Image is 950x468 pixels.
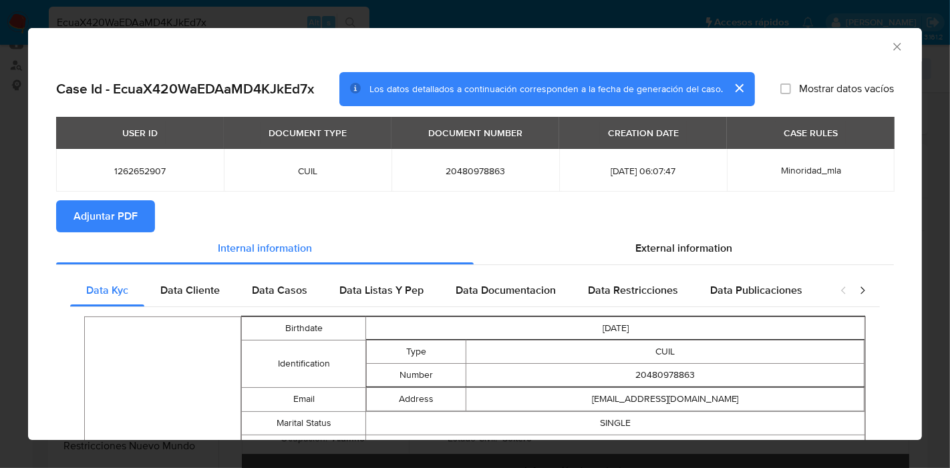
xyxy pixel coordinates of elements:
[241,387,366,411] td: Email
[366,435,865,458] td: AR
[635,240,732,256] span: External information
[600,122,687,144] div: CREATION DATE
[588,282,678,298] span: Data Restricciones
[339,282,424,298] span: Data Listas Y Pep
[799,82,894,95] span: Mostrar datos vacíos
[86,282,128,298] span: Data Kyc
[456,282,556,298] span: Data Documentacion
[780,83,791,94] input: Mostrar datos vacíos
[241,340,366,387] td: Identification
[466,363,864,387] td: 20480978863
[218,240,312,256] span: Internal information
[261,122,355,144] div: DOCUMENT TYPE
[252,282,307,298] span: Data Casos
[408,165,543,177] span: 20480978863
[56,200,155,232] button: Adjuntar PDF
[72,165,208,177] span: 1262652907
[710,282,802,298] span: Data Publicaciones
[366,316,865,340] td: [DATE]
[28,28,922,440] div: closure-recommendation-modal
[369,82,723,95] span: Los datos detallados a continuación corresponden a la fecha de generación del caso.
[240,165,375,177] span: CUIL
[420,122,530,144] div: DOCUMENT NUMBER
[56,232,894,264] div: Detailed info
[781,164,841,177] span: Minoridad_mla
[241,435,366,458] td: Nationality
[723,72,755,104] button: cerrar
[366,411,865,435] td: SINGLE
[114,122,166,144] div: USER ID
[466,387,864,411] td: [EMAIL_ADDRESS][DOMAIN_NAME]
[891,40,903,52] button: Cerrar ventana
[70,274,826,306] div: Detailed internal info
[466,340,864,363] td: CUIL
[73,202,138,231] span: Adjuntar PDF
[367,340,466,363] td: Type
[56,80,314,97] h2: Case Id - EcuaX420WaEDAaMD4KJkEd7x
[160,282,220,298] span: Data Cliente
[367,363,466,387] td: Number
[776,122,846,144] div: CASE RULES
[241,316,366,340] td: Birthdate
[575,165,711,177] span: [DATE] 06:07:47
[241,411,366,435] td: Marital Status
[367,387,466,411] td: Address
